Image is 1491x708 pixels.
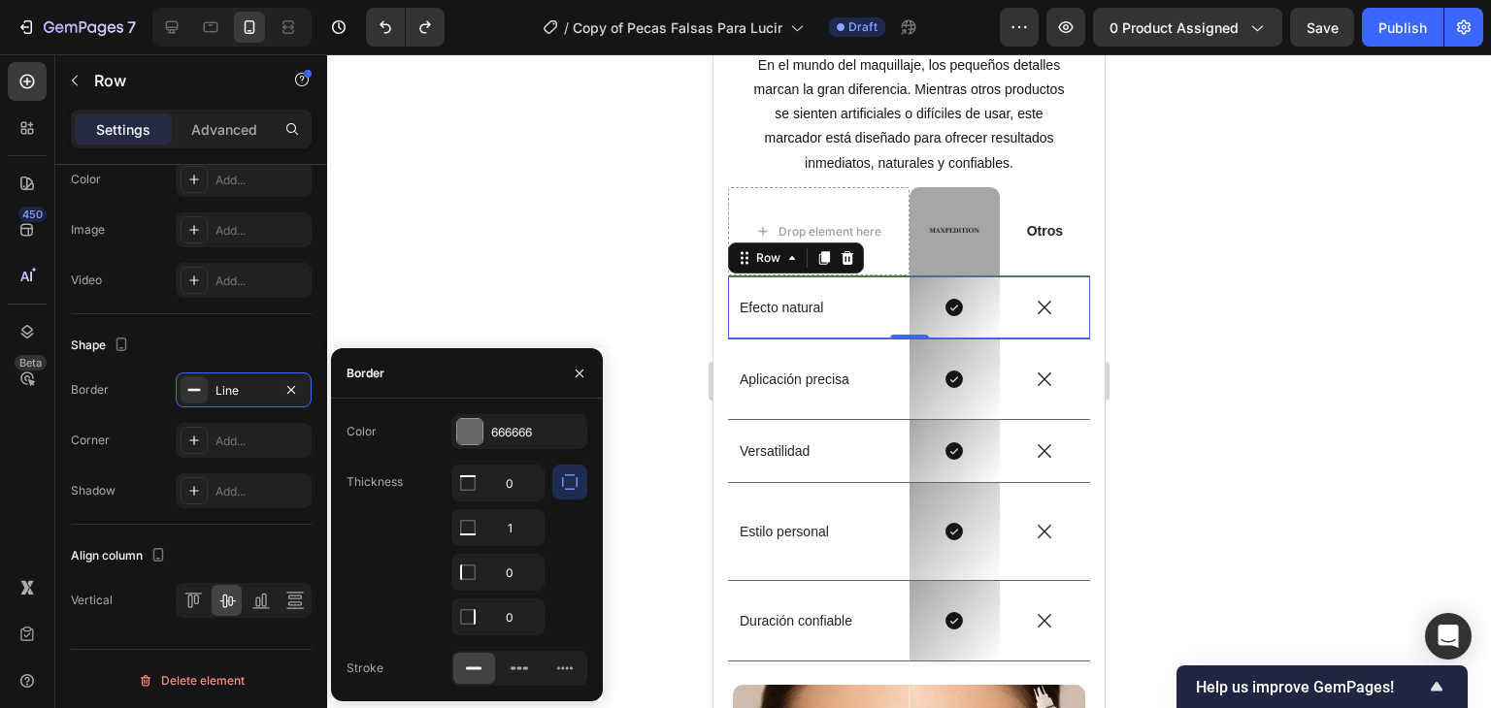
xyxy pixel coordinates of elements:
div: Border [71,381,109,399]
iframe: Design area [713,54,1105,708]
div: Shadow [71,482,116,499]
div: Shape [71,333,133,359]
div: Image [71,221,105,239]
div: Color [71,171,101,188]
div: Vertical [71,592,113,609]
div: Video [71,272,102,289]
div: Add... [215,172,307,189]
div: 450 [18,207,47,222]
div: Thickness [347,473,403,491]
button: Save [1290,8,1354,47]
div: Add... [215,273,307,290]
span: / [564,17,569,38]
div: Line [215,382,272,400]
div: Open Intercom Messenger [1425,613,1472,660]
input: Auto [452,599,544,634]
input: Auto [452,510,544,545]
span: Save [1307,19,1339,36]
p: Otros [288,168,375,185]
p: Advanced [191,119,257,140]
p: 7 [127,16,136,39]
div: Color [347,423,377,440]
p: Efecto natural [26,244,184,262]
p: Settings [96,119,150,140]
div: Add... [215,433,307,450]
div: Undo/Redo [366,8,445,47]
span: Draft [848,18,878,36]
input: Auto [452,555,544,590]
p: Duración confiable [26,558,184,575]
div: Corner [71,432,110,449]
div: Row [39,195,71,212]
div: Add... [215,483,307,500]
p: Aplicación precisa [26,316,184,334]
button: 7 [8,8,145,47]
span: Help us improve GemPages! [1196,678,1425,696]
div: Add... [215,222,307,240]
p: Versatilidad [26,388,184,405]
button: Show survey - Help us improve GemPages! [1196,675,1448,698]
div: Align column [71,543,170,569]
button: Delete element [71,665,312,696]
div: Rich Text Editor. Editing area: main [24,242,186,264]
div: Border [347,365,384,382]
img: gempages_432750572815254551-2cca58d5-2b2e-43e8-a067-6f2d317e462e.svg [215,167,267,188]
input: Auto [452,466,544,500]
div: Stroke [347,660,383,677]
p: Estilo personal [26,468,184,486]
button: 0 product assigned [1093,8,1282,47]
div: Publish [1378,17,1427,38]
div: Beta [15,355,47,370]
p: Row [94,69,259,92]
button: Publish [1362,8,1443,47]
div: Drop element here [65,170,168,185]
div: Delete element [138,669,245,692]
span: Copy of Pecas Falsas Para Lucir [573,17,782,38]
div: 666666 [491,424,582,441]
span: 0 product assigned [1110,17,1239,38]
